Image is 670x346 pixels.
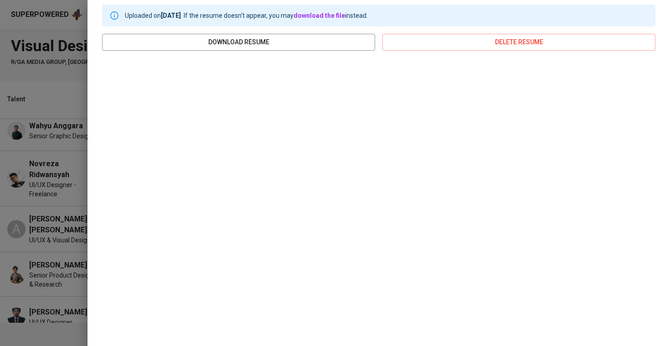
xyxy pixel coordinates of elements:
button: delete resume [382,34,655,51]
a: download the file [294,12,345,19]
div: Uploaded on . If the resume doesn't appear, you may instead. [125,7,368,24]
b: [DATE] [161,12,181,19]
span: download resume [109,37,368,48]
iframe: Yusron Taufiq [102,58,655,332]
span: delete resume [390,37,648,48]
button: download resume [102,34,375,51]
